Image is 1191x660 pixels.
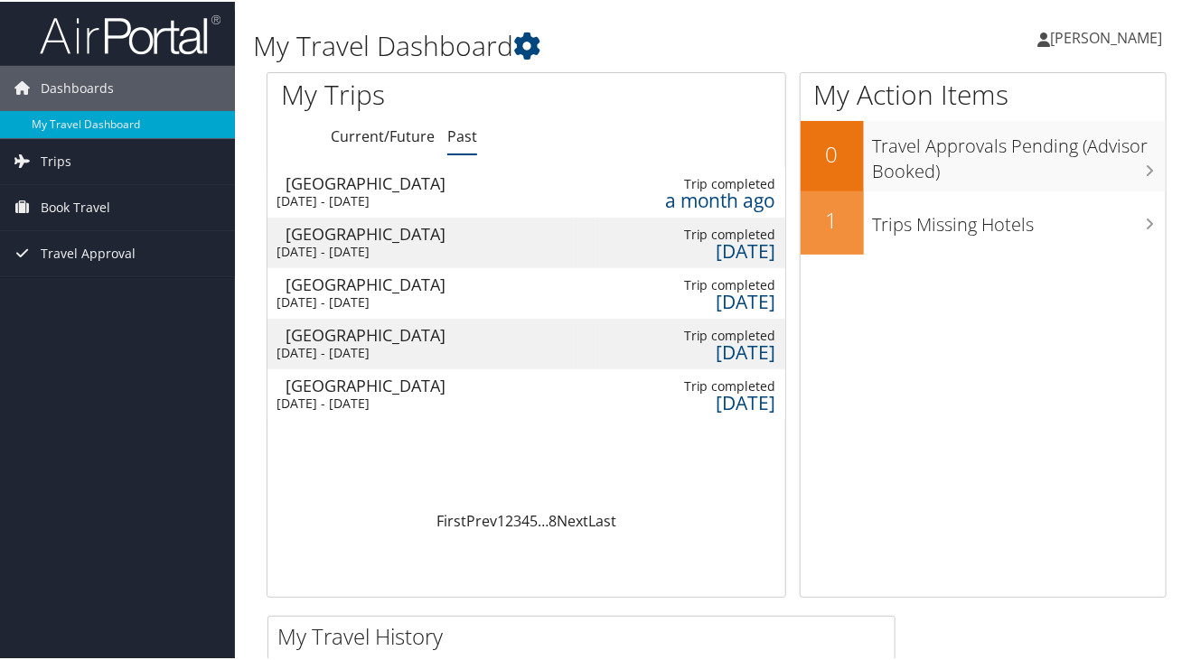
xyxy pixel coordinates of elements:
[873,201,1166,236] h3: Trips Missing Hotels
[530,509,538,529] a: 5
[41,183,110,228] span: Book Travel
[286,325,574,341] div: [GEOGRAPHIC_DATA]
[497,509,505,529] a: 1
[277,242,565,258] div: [DATE] - [DATE]
[640,241,775,257] div: [DATE]
[447,125,477,144] a: Past
[277,343,565,359] div: [DATE] - [DATE]
[277,394,565,410] div: [DATE] - [DATE]
[40,12,220,54] img: airportal-logo.png
[1050,26,1162,46] span: [PERSON_NAME]
[41,64,114,109] span: Dashboards
[801,137,864,168] h2: 0
[538,509,549,529] span: …
[1037,9,1180,63] a: [PERSON_NAME]
[640,326,775,342] div: Trip completed
[640,376,775,393] div: Trip completed
[286,173,574,190] div: [GEOGRAPHIC_DATA]
[801,203,864,234] h2: 1
[286,274,574,291] div: [GEOGRAPHIC_DATA]
[41,137,71,182] span: Trips
[640,342,775,358] div: [DATE]
[640,292,775,308] div: [DATE]
[277,293,565,309] div: [DATE] - [DATE]
[873,123,1166,182] h3: Travel Approvals Pending (Advisor Booked)
[557,509,588,529] a: Next
[640,393,775,409] div: [DATE]
[588,509,616,529] a: Last
[640,174,775,191] div: Trip completed
[801,119,1166,189] a: 0Travel Approvals Pending (Advisor Booked)
[505,509,513,529] a: 2
[549,509,557,529] a: 8
[436,509,466,529] a: First
[640,191,775,207] div: a month ago
[521,509,530,529] a: 4
[286,224,574,240] div: [GEOGRAPHIC_DATA]
[801,190,1166,253] a: 1Trips Missing Hotels
[640,225,775,241] div: Trip completed
[331,125,435,144] a: Current/Future
[466,509,497,529] a: Prev
[640,275,775,292] div: Trip completed
[277,191,565,208] div: [DATE] - [DATE]
[41,229,136,274] span: Travel Approval
[286,376,574,392] div: [GEOGRAPHIC_DATA]
[277,619,895,650] h2: My Travel History
[253,25,871,63] h1: My Travel Dashboard
[281,74,556,112] h1: My Trips
[513,509,521,529] a: 3
[801,74,1166,112] h1: My Action Items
